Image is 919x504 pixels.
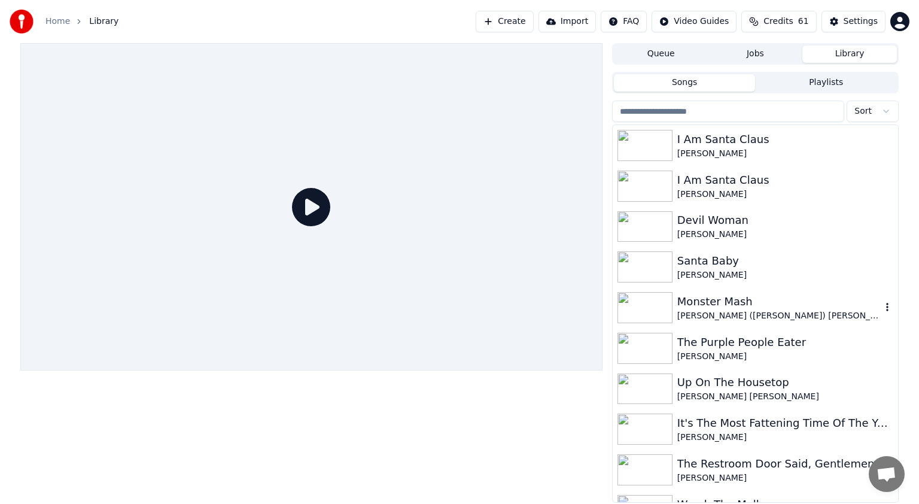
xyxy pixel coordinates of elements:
div: [PERSON_NAME] [PERSON_NAME] [677,391,893,403]
a: Home [45,16,70,28]
div: [PERSON_NAME] ([PERSON_NAME]) [PERSON_NAME] [677,310,881,322]
div: [PERSON_NAME] [677,189,893,201]
button: Jobs [708,45,803,63]
div: I Am Santa Claus [677,131,893,148]
div: I Am Santa Claus [677,172,893,189]
div: [PERSON_NAME] [677,269,893,281]
nav: breadcrumb [45,16,118,28]
span: Credits [763,16,793,28]
div: It's The Most Fattening Time Of The Year [677,415,893,432]
div: Monster Mash [677,293,881,310]
span: Sort [854,105,872,117]
img: youka [10,10,34,34]
span: Library [89,16,118,28]
button: Library [802,45,897,63]
button: Import [538,11,596,32]
div: [PERSON_NAME] [677,229,893,241]
div: Up On The Housetop [677,374,893,391]
div: The Purple People Eater [677,334,893,351]
button: Settings [821,11,885,32]
div: The Restroom Door Said, Gentlemen [677,456,893,472]
div: [PERSON_NAME] [677,351,893,363]
div: Open chat [869,456,905,492]
button: Credits61 [741,11,816,32]
div: [PERSON_NAME] [677,148,893,160]
div: Devil Woman [677,212,893,229]
button: Video Guides [652,11,737,32]
button: FAQ [601,11,647,32]
span: 61 [798,16,809,28]
div: [PERSON_NAME] [677,432,893,444]
button: Create [476,11,534,32]
div: Settings [844,16,878,28]
button: Queue [614,45,708,63]
div: [PERSON_NAME] [677,472,893,484]
button: Playlists [755,74,897,92]
button: Songs [614,74,756,92]
div: Santa Baby [677,253,893,269]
